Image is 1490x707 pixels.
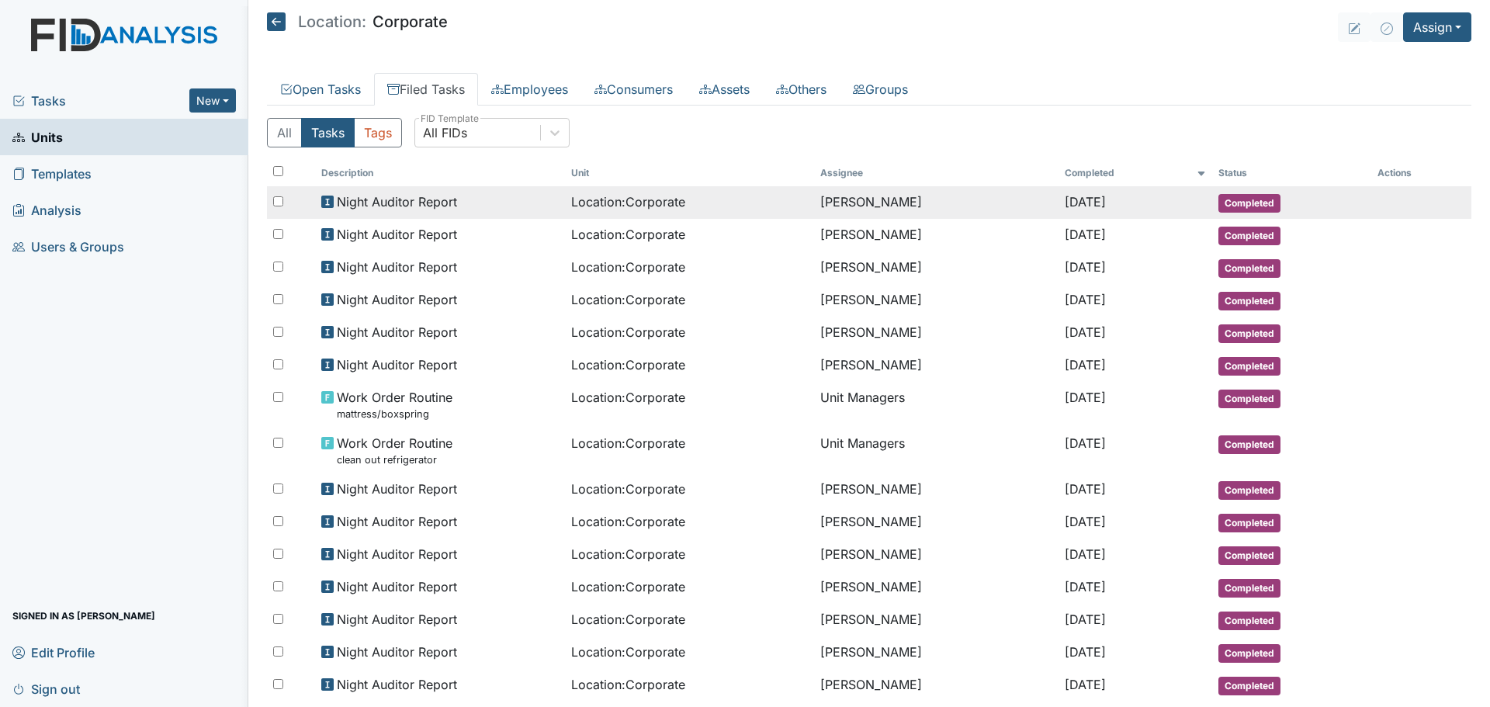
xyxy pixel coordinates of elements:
span: Location : Corporate [571,323,685,341]
span: Units [12,125,63,149]
td: [PERSON_NAME] [814,571,1059,604]
span: [DATE] [1065,227,1106,242]
span: Night Auditor Report [337,577,457,596]
span: Location : Corporate [571,388,685,407]
span: Completed [1218,546,1280,565]
span: [DATE] [1065,612,1106,627]
span: Work Order Routine clean out refrigerator [337,434,452,467]
span: [DATE] [1065,546,1106,562]
span: Completed [1218,579,1280,598]
span: Completed [1218,390,1280,408]
span: Completed [1218,481,1280,500]
span: Location : Corporate [571,643,685,661]
span: Location : Corporate [571,225,685,244]
a: Assets [686,73,763,106]
span: Night Auditor Report [337,545,457,563]
button: All [267,118,302,147]
a: Filed Tasks [374,73,478,106]
span: [DATE] [1065,259,1106,275]
span: Night Auditor Report [337,643,457,661]
span: [DATE] [1065,357,1106,373]
span: Completed [1218,292,1280,310]
span: Sign out [12,677,80,701]
td: [PERSON_NAME] [814,539,1059,571]
span: Templates [12,161,92,185]
span: Night Auditor Report [337,675,457,694]
small: mattress/boxspring [337,407,452,421]
button: Assign [1403,12,1471,42]
span: Completed [1218,435,1280,454]
a: Employees [478,73,581,106]
div: Type filter [267,118,402,147]
th: Actions [1371,160,1449,186]
span: Completed [1218,227,1280,245]
span: [DATE] [1065,514,1106,529]
td: [PERSON_NAME] [814,604,1059,636]
span: Location : Corporate [571,258,685,276]
td: [PERSON_NAME] [814,636,1059,669]
td: [PERSON_NAME] [814,284,1059,317]
span: [DATE] [1065,579,1106,594]
a: Consumers [581,73,686,106]
span: Completed [1218,259,1280,278]
td: [PERSON_NAME] [814,219,1059,251]
td: [PERSON_NAME] [814,473,1059,506]
span: [DATE] [1065,292,1106,307]
span: Location : Corporate [571,675,685,694]
span: Location : Corporate [571,290,685,309]
td: [PERSON_NAME] [814,669,1059,702]
span: Completed [1218,644,1280,663]
span: Work Order Routine mattress/boxspring [337,388,452,421]
td: Unit Managers [814,382,1059,428]
span: Location: [298,14,366,29]
small: clean out refrigerator [337,452,452,467]
td: Unit Managers [814,428,1059,473]
td: [PERSON_NAME] [814,251,1059,284]
th: Assignee [814,160,1059,186]
span: Analysis [12,198,81,222]
td: [PERSON_NAME] [814,349,1059,382]
span: Night Auditor Report [337,323,457,341]
th: Toggle SortBy [565,160,815,186]
span: Night Auditor Report [337,225,457,244]
span: Completed [1218,324,1280,343]
span: [DATE] [1065,194,1106,210]
span: Night Auditor Report [337,258,457,276]
th: Toggle SortBy [315,160,565,186]
a: Groups [840,73,921,106]
button: Tasks [301,118,355,147]
th: Toggle SortBy [1212,160,1372,186]
span: [DATE] [1065,677,1106,692]
a: Tasks [12,92,189,110]
span: [DATE] [1065,481,1106,497]
button: Tags [354,118,402,147]
span: Location : Corporate [571,480,685,498]
a: Others [763,73,840,106]
span: Edit Profile [12,640,95,664]
span: [DATE] [1065,324,1106,340]
span: Completed [1218,612,1280,630]
span: Users & Groups [12,234,124,258]
span: Location : Corporate [571,577,685,596]
div: All FIDs [423,123,467,142]
span: Location : Corporate [571,512,685,531]
span: Location : Corporate [571,610,685,629]
span: [DATE] [1065,435,1106,451]
span: Completed [1218,677,1280,695]
span: Signed in as [PERSON_NAME] [12,604,155,628]
span: Night Auditor Report [337,290,457,309]
span: Night Auditor Report [337,480,457,498]
span: Night Auditor Report [337,512,457,531]
th: Toggle SortBy [1059,160,1211,186]
span: Completed [1218,514,1280,532]
span: Completed [1218,194,1280,213]
h5: Corporate [267,12,448,31]
span: Completed [1218,357,1280,376]
span: Location : Corporate [571,355,685,374]
td: [PERSON_NAME] [814,317,1059,349]
span: [DATE] [1065,644,1106,660]
span: Night Auditor Report [337,610,457,629]
a: Open Tasks [267,73,374,106]
span: Location : Corporate [571,545,685,563]
span: Location : Corporate [571,434,685,452]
